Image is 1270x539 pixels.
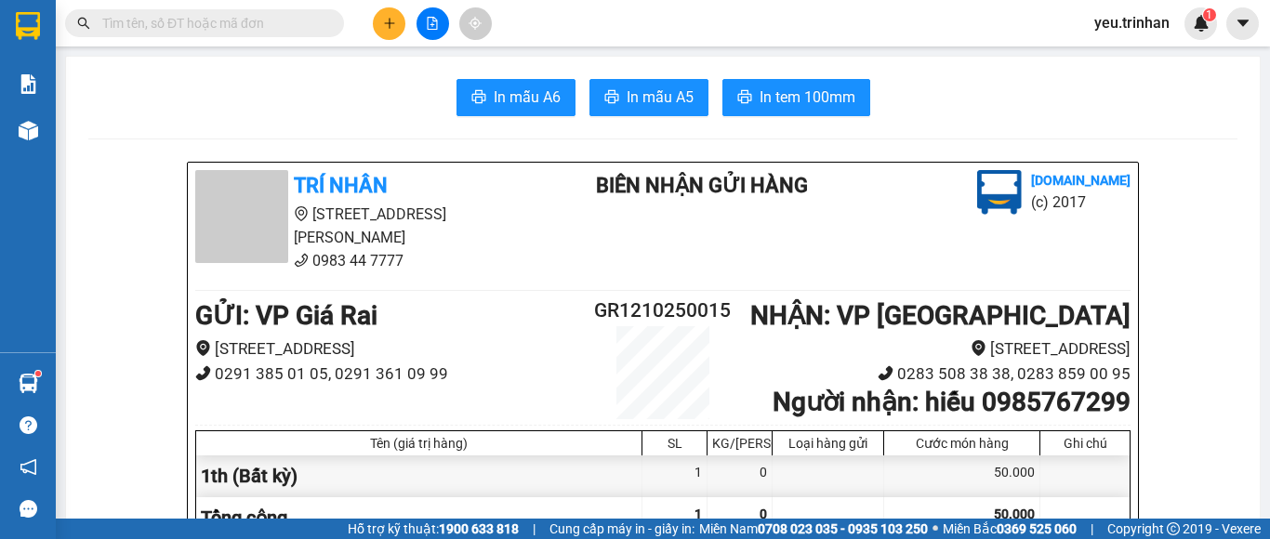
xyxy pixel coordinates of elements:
button: printerIn tem 100mm [722,79,870,116]
li: 0983 44 7777 [195,249,541,272]
span: In tem 100mm [760,85,855,109]
img: warehouse-icon [19,121,38,140]
span: printer [737,89,752,107]
button: file-add [417,7,449,40]
span: 0 [760,506,767,521]
span: printer [604,89,619,107]
span: plus [383,17,396,30]
button: caret-down [1226,7,1259,40]
span: message [20,500,37,518]
sup: 1 [1203,8,1216,21]
img: logo-vxr [16,12,40,40]
b: GỬI : VP Giá Rai [195,300,377,331]
span: Hỗ trợ kỹ thuật: [348,519,519,539]
strong: 1900 633 818 [439,521,519,536]
span: 1 [695,506,702,521]
li: 0283 508 38 38, 0283 859 00 95 [741,362,1131,387]
span: environment [195,340,211,356]
b: Người nhận : hiếu 0985767299 [773,387,1131,417]
span: caret-down [1235,15,1251,32]
span: copyright [1167,522,1180,535]
span: Cung cấp máy in - giấy in: [549,519,695,539]
li: [STREET_ADDRESS] [741,336,1131,362]
span: printer [471,89,486,107]
b: TRÍ NHÂN [294,174,388,197]
div: Ghi chú [1045,436,1125,451]
div: SL [647,436,702,451]
span: ⚪️ [933,525,938,532]
img: logo.jpg [977,170,1022,215]
span: 1 [1206,8,1212,21]
span: yeu.trinhan [1079,11,1184,34]
strong: 0369 525 060 [997,521,1077,536]
span: environment [971,340,986,356]
button: aim [459,7,492,40]
span: phone [294,253,309,268]
b: [DOMAIN_NAME] [1031,173,1131,188]
span: question-circle [20,416,37,434]
span: file-add [426,17,439,30]
li: [STREET_ADDRESS][PERSON_NAME] [195,203,541,249]
div: 50.000 [884,455,1040,497]
span: aim [469,17,482,30]
div: Loại hàng gửi [777,436,879,451]
h2: GR1210250015 [585,296,741,326]
b: NHẬN : VP [GEOGRAPHIC_DATA] [750,300,1131,331]
img: solution-icon [19,74,38,94]
div: 1th (Bất kỳ) [196,455,642,497]
div: Tên (giá trị hàng) [201,436,637,451]
span: | [1091,519,1093,539]
sup: 1 [35,371,41,376]
b: BIÊN NHẬN GỬI HÀNG [596,174,808,197]
span: In mẫu A6 [494,85,561,109]
button: printerIn mẫu A5 [589,79,708,116]
span: In mẫu A5 [627,85,694,109]
span: phone [878,365,893,381]
button: plus [373,7,405,40]
span: Tổng cộng [201,506,287,529]
strong: 0708 023 035 - 0935 103 250 [758,521,928,536]
span: phone [195,365,211,381]
span: notification [20,458,37,476]
li: [STREET_ADDRESS] [195,336,585,362]
span: Miền Bắc [943,519,1077,539]
input: Tìm tên, số ĐT hoặc mã đơn [102,13,322,33]
li: 0291 385 01 05, 0291 361 09 99 [195,362,585,387]
span: environment [294,206,309,221]
span: Miền Nam [699,519,928,539]
div: Cước món hàng [889,436,1035,451]
div: 1 [642,455,708,497]
div: KG/[PERSON_NAME] [712,436,767,451]
span: 50.000 [994,506,1035,521]
button: printerIn mẫu A6 [456,79,575,116]
img: warehouse-icon [19,374,38,393]
span: search [77,17,90,30]
li: (c) 2017 [1031,191,1131,214]
img: icon-new-feature [1193,15,1210,32]
div: 0 [708,455,773,497]
span: | [533,519,536,539]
